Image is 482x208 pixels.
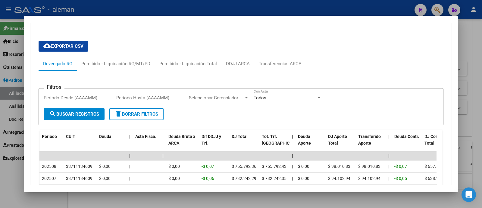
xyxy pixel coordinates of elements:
span: Deuda [99,134,111,139]
div: 33711134609 [66,163,92,170]
datatable-header-cell: DJ Aporte Total [326,130,356,157]
datatable-header-cell: Deuda Contr. [392,130,422,157]
span: $ 657.781,54 [424,164,449,169]
datatable-header-cell: | [290,130,296,157]
div: 33711134609 [66,175,92,182]
span: $ 755.792,43 [262,164,286,169]
div: Percibido - Liquidación RG/MT/PD [81,60,150,67]
span: | [292,164,293,169]
datatable-header-cell: Dif DDJJ y Trf. [199,130,229,157]
span: | [162,134,164,139]
span: | [129,153,130,158]
span: | [129,164,130,169]
span: $ 732.242,29 [232,176,256,181]
span: | [129,176,130,181]
button: Borrar Filtros [109,108,164,120]
span: -$ 0,06 [202,176,214,181]
span: Dif DDJJ y Trf. [202,134,221,146]
datatable-header-cell: Deuda [97,130,127,157]
datatable-header-cell: Acta Fisca. [133,130,160,157]
span: DJ Contr. Total [424,134,442,146]
span: -$ 0,07 [394,164,407,169]
span: | [292,153,293,158]
span: -$ 0,05 [394,176,407,181]
span: Deuda Bruta x ARCA [168,134,195,146]
span: | [388,153,390,158]
span: Tot. Trf. [GEOGRAPHIC_DATA] [262,134,303,146]
span: Transferido Aporte [358,134,381,146]
span: Seleccionar Gerenciador [189,95,244,101]
span: $ 0,00 [168,176,180,181]
datatable-header-cell: DJ Contr. Total [422,130,452,157]
span: $ 94.102,94 [328,176,350,181]
div: Transferencias ARCA [259,60,302,67]
mat-icon: search [49,110,56,117]
span: | [388,134,390,139]
span: $ 0,00 [298,164,309,169]
div: Devengado RG [43,60,72,67]
button: Exportar CSV [39,41,88,52]
span: -$ 0,07 [202,164,214,169]
span: Todos [254,95,266,101]
datatable-header-cell: | [127,130,133,157]
span: CUIT [66,134,75,139]
span: | [129,134,130,139]
div: Open Intercom Messenger [462,187,476,202]
span: 202508 [42,164,56,169]
span: $ 732.242,35 [262,176,286,181]
span: Buscar Registros [49,111,99,117]
datatable-header-cell: Tot. Trf. Bruto [259,130,290,157]
span: Deuda Contr. [394,134,419,139]
datatable-header-cell: | [386,130,392,157]
mat-icon: cloud_download [43,42,51,50]
span: DJ Total [232,134,248,139]
button: Buscar Registros [44,108,105,120]
span: $ 755.792,36 [232,164,256,169]
datatable-header-cell: Período [39,130,64,157]
h3: Filtros [44,84,64,90]
span: $ 94.102,94 [358,176,380,181]
span: Borrar Filtros [115,111,158,117]
datatable-header-cell: Deuda Aporte [296,130,326,157]
datatable-header-cell: CUIT [64,130,97,157]
datatable-header-cell: DJ Total [229,130,259,157]
span: Acta Fisca. [135,134,156,139]
span: Período [42,134,57,139]
datatable-header-cell: Transferido Aporte [356,130,386,157]
span: | [292,134,293,139]
span: $ 638.139,35 [424,176,449,181]
span: $ 0,00 [168,164,180,169]
datatable-header-cell: Deuda Bruta x ARCA [166,130,199,157]
span: $ 98.010,83 [358,164,380,169]
span: Exportar CSV [43,43,83,49]
datatable-header-cell: | [160,130,166,157]
span: $ 0,00 [99,176,111,181]
mat-icon: delete [115,110,122,117]
span: $ 98.010,83 [328,164,350,169]
span: DJ Aporte Total [328,134,347,146]
span: 202507 [42,176,56,181]
span: | [162,153,164,158]
span: $ 0,00 [99,164,111,169]
span: | [292,176,293,181]
span: Deuda Aporte [298,134,311,146]
div: DDJJ ARCA [226,60,250,67]
span: | [388,176,389,181]
span: $ 0,00 [298,176,309,181]
div: Percibido - Liquidación Total [159,60,217,67]
span: | [388,164,389,169]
